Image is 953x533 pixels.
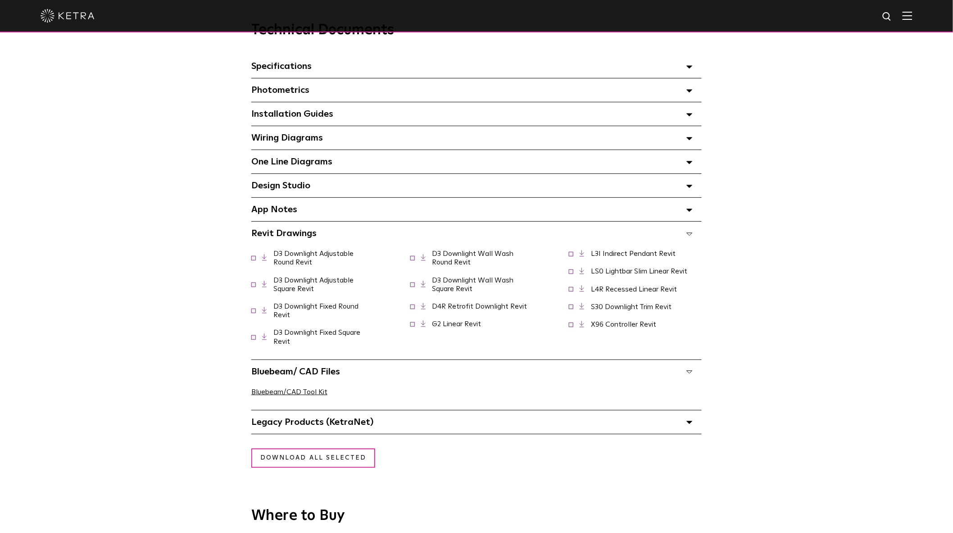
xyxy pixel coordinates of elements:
span: One Line Diagrams [251,157,332,166]
a: X96 Controller Revit [591,321,656,328]
span: Wiring Diagrams [251,133,323,142]
a: Bluebeam/CAD Tool Kit [251,388,327,396]
img: search icon [882,11,893,23]
a: D4R Retrofit Downlight Revit [432,303,527,310]
span: Installation Guides [251,109,333,118]
a: D3 Downlight Wall Wash Square Revit [432,277,514,292]
a: S30 Downlight Trim Revit [591,303,672,310]
span: Design Studio [251,181,310,190]
h3: Where to Buy [251,509,702,523]
img: ketra-logo-2019-white [41,9,95,23]
span: App Notes [251,205,297,214]
a: LS0 Lightbar Slim Linear Revit [591,268,687,275]
a: D3 Downlight Fixed Square Revit [273,329,360,345]
img: Hamburger%20Nav.svg [903,11,912,20]
a: Download all selected [251,449,375,468]
a: D3 Downlight Adjustable Square Revit [273,277,354,292]
span: Legacy Products (KetraNet) [251,418,373,427]
span: Revit Drawings [251,229,317,238]
span: Specifications [251,62,312,71]
a: L3I Indirect Pendant Revit [591,250,676,257]
a: G2 Linear Revit [432,320,481,328]
span: Photometrics [251,86,309,95]
a: D3 Downlight Fixed Round Revit [273,303,359,319]
a: D3 Downlight Adjustable Round Revit [273,250,354,266]
span: Bluebeam/ CAD Files [251,367,340,376]
a: L4R Recessed Linear Revit [591,286,677,293]
a: D3 Downlight Wall Wash Round Revit [432,250,514,266]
